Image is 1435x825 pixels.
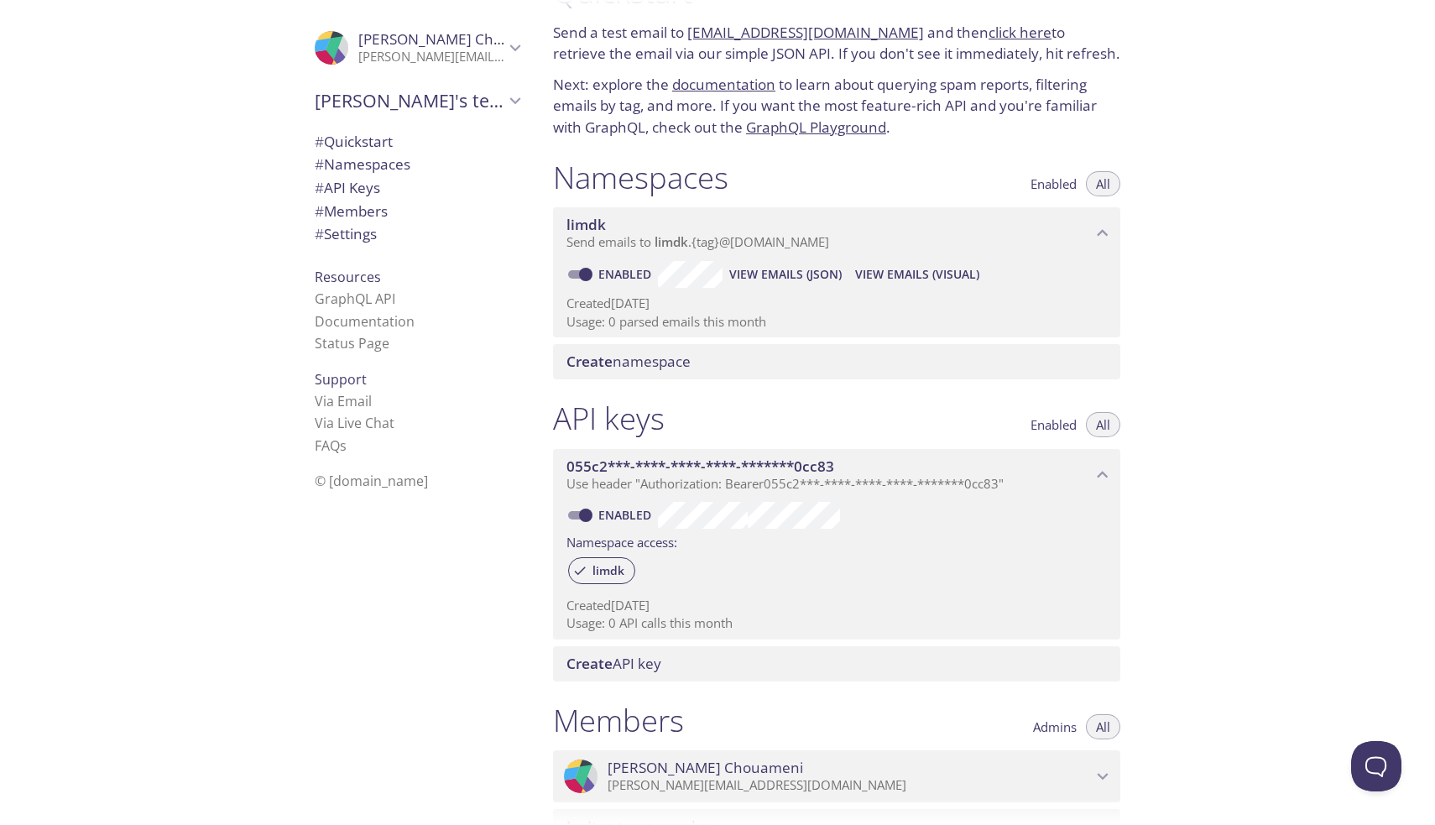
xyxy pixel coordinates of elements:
[1086,171,1120,196] button: All
[301,176,533,200] div: API Keys
[566,352,613,371] span: Create
[315,89,504,112] span: [PERSON_NAME]'s team
[566,352,691,371] span: namespace
[566,295,1107,312] p: Created [DATE]
[315,178,324,197] span: #
[315,392,372,410] a: Via Email
[553,22,1120,65] p: Send a test email to and then to retrieve the email via our simple JSON API. If you don't see it ...
[315,154,324,174] span: #
[301,222,533,246] div: Team Settings
[553,344,1120,379] div: Create namespace
[315,132,324,151] span: #
[301,153,533,176] div: Namespaces
[566,529,677,553] label: Namespace access:
[315,178,380,197] span: API Keys
[315,370,367,389] span: Support
[315,201,324,221] span: #
[566,654,613,673] span: Create
[553,646,1120,681] div: Create API Key
[315,132,393,151] span: Quickstart
[315,312,415,331] a: Documentation
[301,200,533,223] div: Members
[315,154,410,174] span: Namespaces
[553,159,728,196] h1: Namespaces
[596,266,658,282] a: Enabled
[608,759,803,777] span: [PERSON_NAME] Chouameni
[566,614,1107,632] p: Usage: 0 API calls this month
[989,23,1051,42] a: click here
[315,290,395,308] a: GraphQL API
[315,436,347,455] a: FAQ
[1023,714,1087,739] button: Admins
[553,702,684,739] h1: Members
[315,414,394,432] a: Via Live Chat
[301,20,533,76] div: Jean Chouameni
[315,224,324,243] span: #
[1086,412,1120,437] button: All
[672,75,775,94] a: documentation
[848,261,986,288] button: View Emails (Visual)
[315,268,381,286] span: Resources
[655,233,688,250] span: limdk
[566,313,1107,331] p: Usage: 0 parsed emails this month
[1351,741,1401,791] iframe: Help Scout Beacon - Open
[315,201,388,221] span: Members
[340,436,347,455] span: s
[723,261,848,288] button: View Emails (JSON)
[553,207,1120,259] div: limdk namespace
[315,334,389,352] a: Status Page
[315,224,377,243] span: Settings
[687,23,924,42] a: [EMAIL_ADDRESS][DOMAIN_NAME]
[568,557,635,584] div: limdk
[566,597,1107,614] p: Created [DATE]
[566,233,829,250] span: Send emails to . {tag} @[DOMAIN_NAME]
[746,117,886,137] a: GraphQL Playground
[582,563,634,578] span: limdk
[855,264,979,285] span: View Emails (Visual)
[1020,171,1087,196] button: Enabled
[566,654,661,673] span: API key
[358,49,504,65] p: [PERSON_NAME][EMAIL_ADDRESS][DOMAIN_NAME]
[553,74,1120,138] p: Next: explore the to learn about querying spam reports, filtering emails by tag, and more. If you...
[301,79,533,123] div: Jean's team
[358,29,554,49] span: [PERSON_NAME] Chouameni
[1086,714,1120,739] button: All
[553,399,665,437] h1: API keys
[301,130,533,154] div: Quickstart
[315,472,428,490] span: © [DOMAIN_NAME]
[553,750,1120,802] div: Jean Chouameni
[1020,412,1087,437] button: Enabled
[596,507,658,523] a: Enabled
[729,264,842,285] span: View Emails (JSON)
[566,215,606,234] span: limdk
[608,777,1092,794] p: [PERSON_NAME][EMAIL_ADDRESS][DOMAIN_NAME]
